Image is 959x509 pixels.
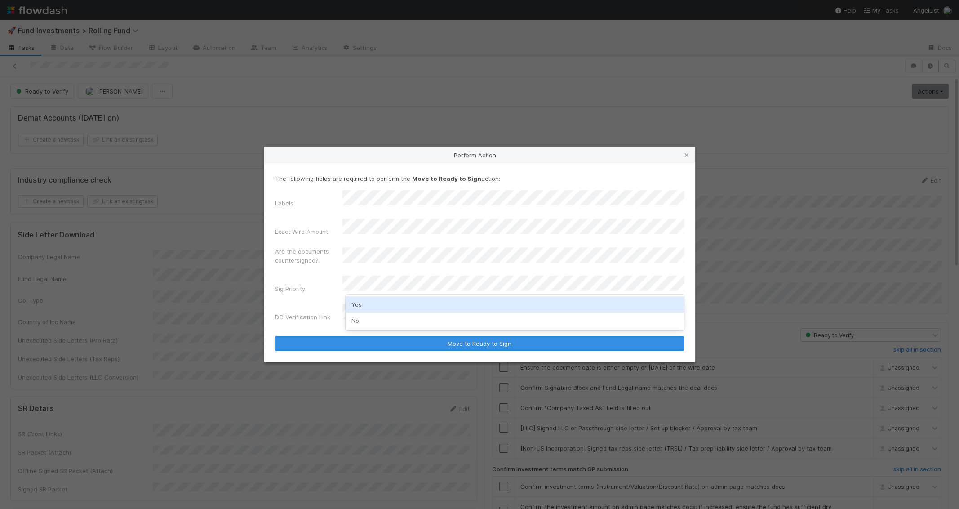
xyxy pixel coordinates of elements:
p: The following fields are required to perform the action: [275,174,684,183]
div: Yes [346,296,684,313]
div: No [346,313,684,329]
button: Move to Ready to Sign [275,336,684,351]
div: Perform Action [264,147,695,163]
label: Labels [275,199,293,208]
label: Sig Priority [275,284,305,293]
label: DC Verification Link [275,313,330,321]
label: Are the documents countersigned? [275,247,342,265]
label: Exact Wire Amount [275,227,328,236]
strong: Move to Ready to Sign [412,175,481,182]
